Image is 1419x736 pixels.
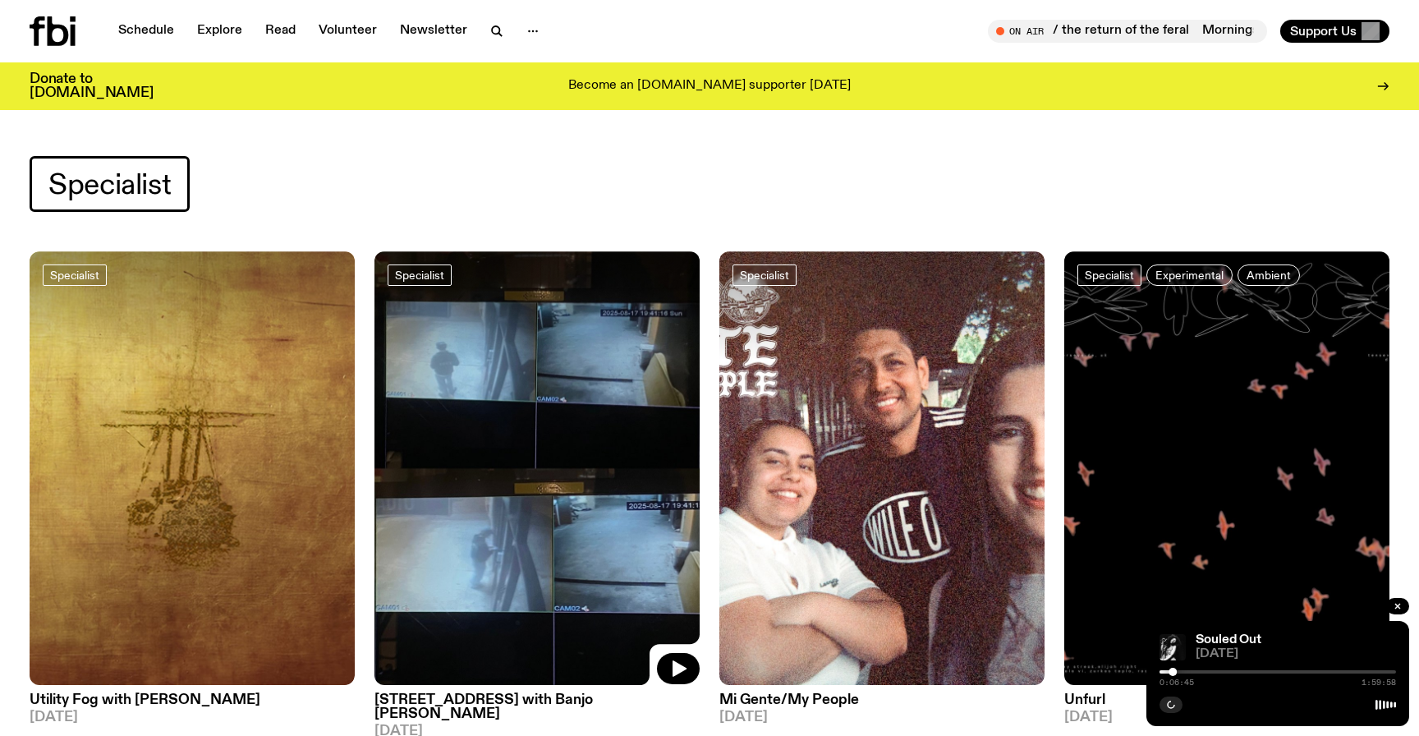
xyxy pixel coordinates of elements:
[1155,269,1224,281] span: Experimental
[1247,269,1291,281] span: Ambient
[30,72,154,100] h3: Donate to [DOMAIN_NAME]
[395,269,444,281] span: Specialist
[1362,678,1396,687] span: 1:59:58
[1196,648,1396,660] span: [DATE]
[108,20,184,43] a: Schedule
[255,20,305,43] a: Read
[732,264,797,286] a: Specialist
[43,264,107,286] a: Specialist
[1064,693,1389,707] h3: Unfurl
[988,20,1267,43] button: On AirMornings with [PERSON_NAME] / the return of the feralMornings with [PERSON_NAME] / the retu...
[1280,20,1389,43] button: Support Us
[719,711,1045,724] span: [DATE]
[30,711,355,724] span: [DATE]
[1146,264,1233,286] a: Experimental
[568,79,851,94] p: Become an [DOMAIN_NAME] supporter [DATE]
[187,20,252,43] a: Explore
[719,693,1045,707] h3: Mi Gente/My People
[719,685,1045,724] a: Mi Gente/My People[DATE]
[740,269,789,281] span: Specialist
[30,251,355,685] img: Cover for EYDN's single "Gold"
[30,685,355,724] a: Utility Fog with [PERSON_NAME][DATE]
[1238,264,1300,286] a: Ambient
[374,693,700,721] h3: [STREET_ADDRESS] with Banjo [PERSON_NAME]
[1064,685,1389,724] a: Unfurl[DATE]
[1064,711,1389,724] span: [DATE]
[48,168,171,200] span: Specialist
[1077,264,1141,286] a: Specialist
[309,20,387,43] a: Volunteer
[388,264,452,286] a: Specialist
[50,269,99,281] span: Specialist
[1290,24,1357,39] span: Support Us
[390,20,477,43] a: Newsletter
[1085,269,1134,281] span: Specialist
[30,693,355,707] h3: Utility Fog with [PERSON_NAME]
[1160,678,1194,687] span: 0:06:45
[1196,633,1261,646] a: Souled Out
